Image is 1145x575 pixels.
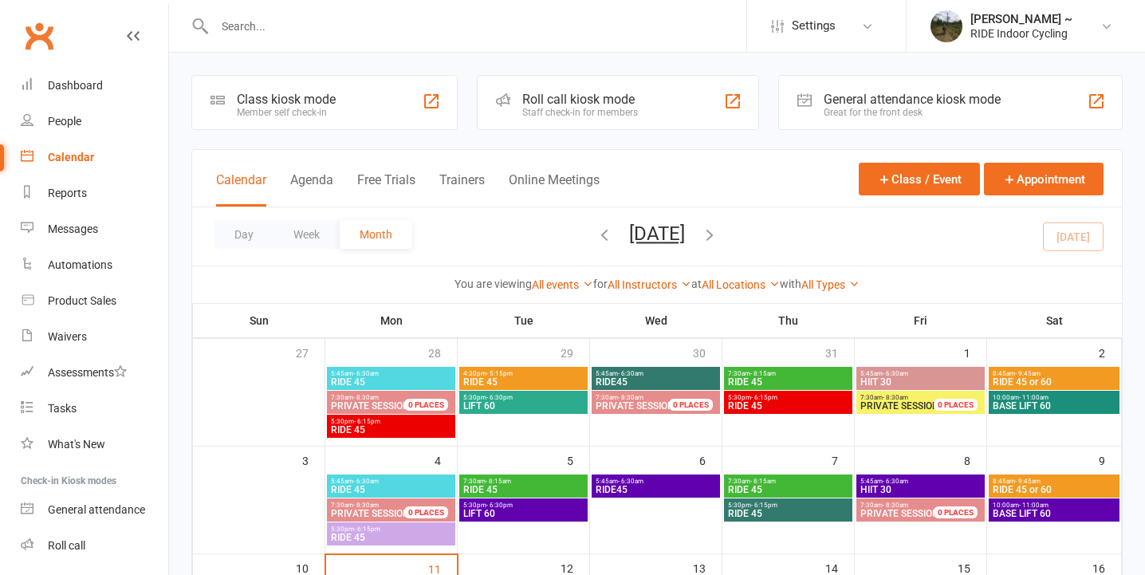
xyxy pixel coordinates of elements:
[486,502,513,509] span: - 6:30pm
[750,370,776,377] span: - 8:15am
[1015,370,1041,377] span: - 9:45am
[462,394,584,401] span: 5:30pm
[462,377,584,387] span: RIDE 45
[462,509,584,518] span: LIFT 60
[931,10,962,42] img: thumb_image1569072614.png
[330,370,452,377] span: 5:45am
[608,278,691,291] a: All Instructors
[825,339,854,365] div: 31
[859,163,980,195] button: Class / Event
[21,247,168,283] a: Automations
[1099,447,1121,473] div: 9
[992,478,1116,485] span: 8:45am
[883,394,908,401] span: - 8:30am
[727,377,849,387] span: RIDE 45
[331,508,410,519] span: PRIVATE SESSION
[330,425,452,435] span: RIDE 45
[48,294,116,307] div: Product Sales
[216,172,266,207] button: Calendar
[330,502,423,509] span: 7:30am
[296,339,325,365] div: 27
[593,278,608,290] strong: for
[462,502,584,509] span: 5:30pm
[486,370,513,377] span: - 5:15pm
[21,427,168,463] a: What's New
[727,401,849,411] span: RIDE 45
[21,492,168,528] a: General attendance kiosk mode
[751,394,777,401] span: - 6:15pm
[462,485,584,494] span: RIDE 45
[561,339,589,365] div: 29
[458,304,590,337] th: Tue
[330,526,452,533] span: 5:30pm
[462,401,584,411] span: LIFT 60
[1019,502,1049,509] span: - 11:00am
[992,401,1116,411] span: BASE LIFT 60
[750,478,776,485] span: - 8:15am
[439,172,485,207] button: Trainers
[860,508,939,519] span: PRIVATE SESSION
[860,377,982,387] span: HIIT 30
[727,478,849,485] span: 7:30am
[992,485,1116,494] span: RIDE 45 or 60
[48,151,94,163] div: Calendar
[883,478,908,485] span: - 6:30am
[824,92,1001,107] div: General attendance kiosk mode
[486,478,511,485] span: - 8:15am
[860,394,953,401] span: 7:30am
[21,175,168,211] a: Reports
[290,172,333,207] button: Agenda
[722,304,855,337] th: Thu
[964,447,986,473] div: 8
[48,258,112,271] div: Automations
[273,220,340,249] button: Week
[48,187,87,199] div: Reports
[832,447,854,473] div: 7
[435,447,457,473] div: 4
[330,533,452,542] span: RIDE 45
[21,140,168,175] a: Calendar
[595,377,717,387] span: RIDE45
[193,304,325,337] th: Sun
[987,304,1122,337] th: Sat
[691,278,702,290] strong: at
[237,92,336,107] div: Class kiosk mode
[21,319,168,355] a: Waivers
[801,278,860,291] a: All Types
[331,400,410,412] span: PRIVATE SESSION
[404,399,448,411] div: 0 PLACES
[1099,339,1121,365] div: 2
[48,330,87,343] div: Waivers
[595,394,688,401] span: 7:30am
[214,220,273,249] button: Day
[522,92,638,107] div: Roll call kiosk mode
[354,526,380,533] span: - 6:15pm
[21,528,168,564] a: Roll call
[596,400,675,412] span: PRIVATE SESSION
[727,394,849,401] span: 5:30pm
[780,278,801,290] strong: with
[325,304,458,337] th: Mon
[567,447,589,473] div: 5
[860,502,953,509] span: 7:30am
[354,418,380,425] span: - 6:15pm
[824,107,1001,118] div: Great for the front desk
[48,503,145,516] div: General attendance
[454,278,532,290] strong: You are viewing
[883,502,908,509] span: - 8:30am
[970,26,1072,41] div: RIDE Indoor Cycling
[727,370,849,377] span: 7:30am
[357,172,415,207] button: Free Trials
[860,370,982,377] span: 5:45am
[618,370,643,377] span: - 6:30am
[984,163,1104,195] button: Appointment
[340,220,412,249] button: Month
[883,370,908,377] span: - 6:30am
[699,447,722,473] div: 6
[48,539,85,552] div: Roll call
[751,502,777,509] span: - 6:15pm
[992,394,1116,401] span: 10:00am
[21,355,168,391] a: Assessments
[693,339,722,365] div: 30
[19,16,59,56] a: Clubworx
